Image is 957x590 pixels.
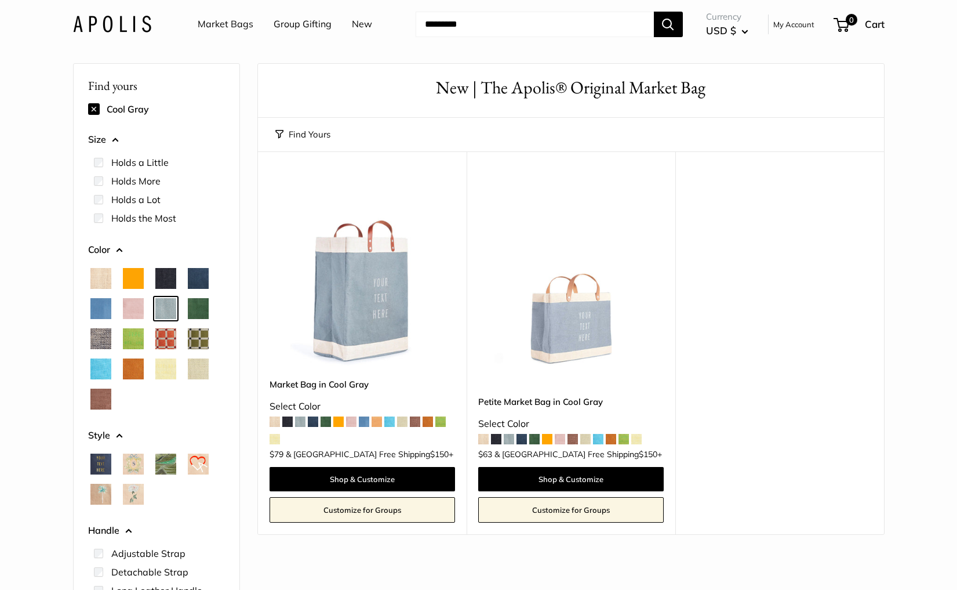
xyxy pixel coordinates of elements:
img: Petite Market Bag in Cool Gray [478,180,664,366]
button: Daisy [155,359,176,379]
a: Shop & Customize [270,467,455,491]
label: Holds a Lot [111,193,161,207]
button: Blush [123,298,144,319]
img: Apolis [73,16,151,32]
button: Peony [123,484,144,505]
button: Chambray [90,328,111,349]
button: Mustang [90,389,111,410]
a: Shop & Customize [478,467,664,491]
button: Mint Sorbet [188,359,209,379]
div: Select Color [478,415,664,433]
button: Gold Foil [90,454,111,475]
button: Chartreuse [123,328,144,349]
span: Currency [706,9,748,25]
button: Search [654,12,683,37]
button: LA [188,454,209,475]
button: Black [155,268,176,289]
button: Chenille Window Sage [188,328,209,349]
a: Group Gifting [274,16,332,33]
button: USD $ [706,21,748,40]
button: Crest [123,454,144,475]
a: Market Bag in Cool GrayMarket Bag in Cool Gray [270,180,455,366]
span: USD $ [706,24,736,37]
a: Market Bags [198,16,253,33]
button: Chenille Window Brick [155,328,176,349]
a: New [352,16,372,33]
span: & [GEOGRAPHIC_DATA] Free Shipping + [286,450,453,458]
button: Orange [123,268,144,289]
label: Holds a Little [111,155,169,169]
span: $150 [430,449,449,459]
button: Embroidered Palm [155,454,176,475]
button: Field Green [188,298,209,319]
span: 0 [845,14,857,26]
label: Holds the Most [111,211,176,225]
span: $150 [639,449,657,459]
button: Cobalt [90,359,111,379]
span: $79 [270,449,283,459]
button: Style [88,427,225,444]
button: Palm [90,484,111,505]
div: Select Color [270,398,455,415]
button: Natural [90,268,111,289]
button: Navy [188,268,209,289]
img: Market Bag in Cool Gray [270,180,455,366]
a: Customize for Groups [478,497,664,523]
span: & [GEOGRAPHIC_DATA] Free Shipping + [494,450,662,458]
span: Cart [865,18,885,30]
a: 0 Cart [835,15,885,34]
button: Cool Gray [155,298,176,319]
a: Petite Market Bag in Cool Gray [478,395,664,408]
a: Petite Market Bag in Cool GrayPetite Market Bag in Cool Gray [478,180,664,366]
a: My Account [773,17,814,31]
input: Search... [416,12,654,37]
button: Parisian Blue [90,298,111,319]
button: Find Yours [275,126,330,143]
div: Cool Gray [88,100,225,118]
button: Color [88,241,225,259]
button: Size [88,131,225,149]
button: Cognac [123,359,144,379]
label: Detachable Strap [111,565,188,579]
a: Market Bag in Cool Gray [270,378,455,391]
label: Holds More [111,174,161,188]
button: Handle [88,522,225,540]
label: Adjustable Strap [111,546,185,560]
h1: New | The Apolis® Original Market Bag [275,75,867,100]
p: Find yours [88,74,225,97]
span: $63 [478,449,492,459]
a: Customize for Groups [270,497,455,523]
